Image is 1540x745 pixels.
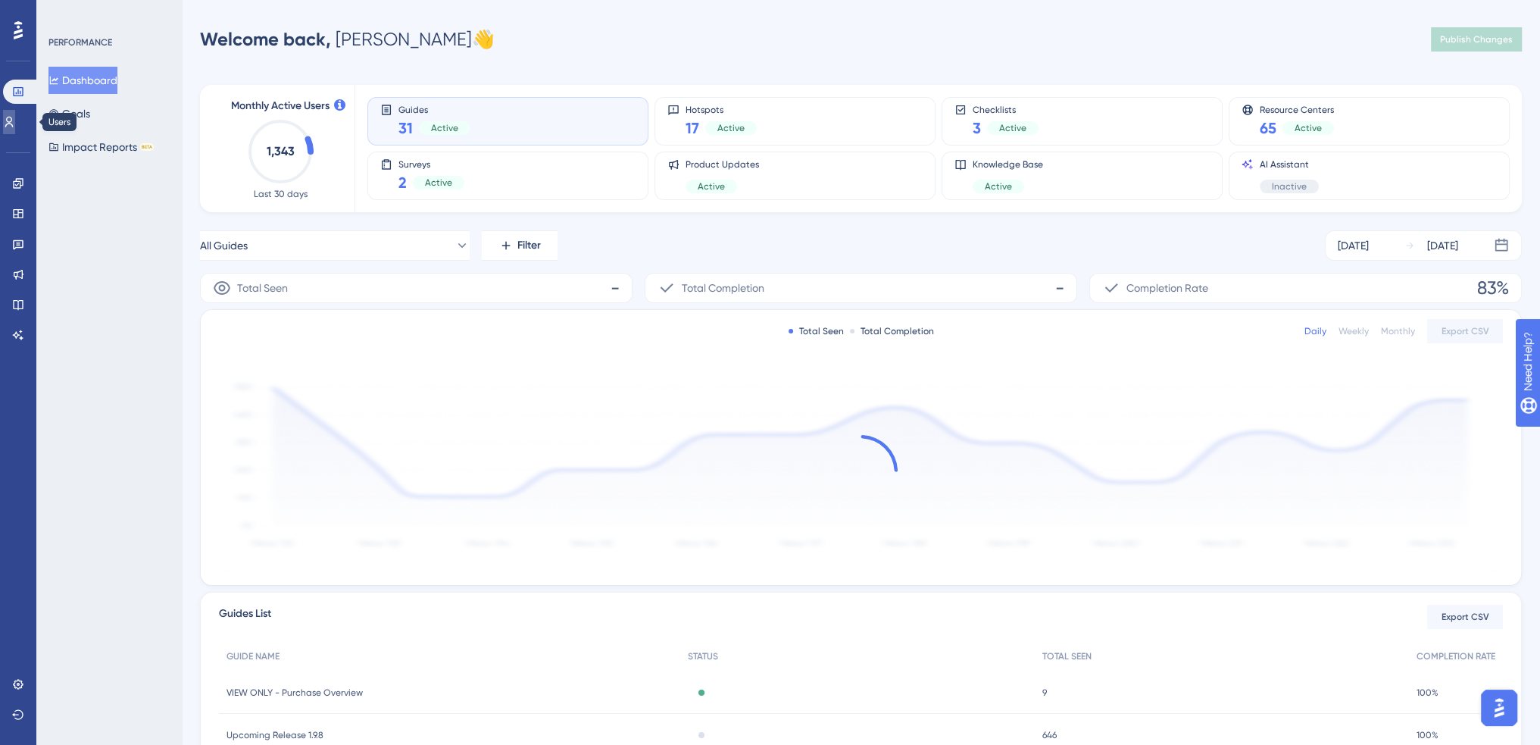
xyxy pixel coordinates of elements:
[1427,319,1503,343] button: Export CSV
[226,687,363,699] span: VIEW ONLY - Purchase Overview
[425,177,452,189] span: Active
[1442,611,1489,623] span: Export CSV
[1055,276,1064,300] span: -
[1417,687,1438,699] span: 100%
[973,117,981,139] span: 3
[1427,236,1458,255] div: [DATE]
[48,100,90,127] button: Goals
[717,122,745,134] span: Active
[1126,279,1208,297] span: Completion Rate
[267,144,295,158] text: 1,343
[398,117,413,139] span: 31
[1042,650,1092,662] span: TOTAL SEEN
[1442,325,1489,337] span: Export CSV
[1042,729,1057,741] span: 646
[789,325,844,337] div: Total Seen
[1338,236,1369,255] div: [DATE]
[1440,33,1513,45] span: Publish Changes
[517,236,541,255] span: Filter
[1260,158,1319,171] span: AI Assistant
[985,180,1012,193] span: Active
[200,28,331,50] span: Welcome back,
[200,236,248,255] span: All Guides
[1477,276,1509,300] span: 83%
[219,605,271,629] span: Guides List
[482,230,558,261] button: Filter
[398,104,470,114] span: Guides
[611,276,620,300] span: -
[140,143,154,151] div: BETA
[226,729,323,741] span: Upcoming Release 1.9.8
[1417,650,1495,662] span: COMPLETION RATE
[254,188,308,200] span: Last 30 days
[237,279,288,297] span: Total Seen
[200,230,470,261] button: All Guides
[1042,687,1047,699] span: 9
[999,122,1026,134] span: Active
[1431,27,1522,52] button: Publish Changes
[1260,117,1276,139] span: 65
[398,172,407,193] span: 2
[48,36,112,49] div: PERFORMANCE
[698,180,725,193] span: Active
[48,67,117,94] button: Dashboard
[1427,605,1503,629] button: Export CSV
[200,27,495,52] div: [PERSON_NAME] 👋
[686,158,759,171] span: Product Updates
[1260,104,1334,114] span: Resource Centers
[1304,325,1326,337] div: Daily
[431,122,458,134] span: Active
[973,158,1043,171] span: Knowledge Base
[1339,325,1369,337] div: Weekly
[226,650,280,662] span: GUIDE NAME
[850,325,934,337] div: Total Completion
[1272,180,1307,193] span: Inactive
[686,117,699,139] span: 17
[36,4,95,22] span: Need Help?
[231,97,330,115] span: Monthly Active Users
[688,650,718,662] span: STATUS
[48,133,154,161] button: Impact ReportsBETA
[1381,325,1415,337] div: Monthly
[398,158,464,169] span: Surveys
[1476,685,1522,731] iframe: UserGuiding AI Assistant Launcher
[686,104,757,114] span: Hotspots
[682,279,764,297] span: Total Completion
[1417,729,1438,741] span: 100%
[1295,122,1322,134] span: Active
[973,104,1039,114] span: Checklists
